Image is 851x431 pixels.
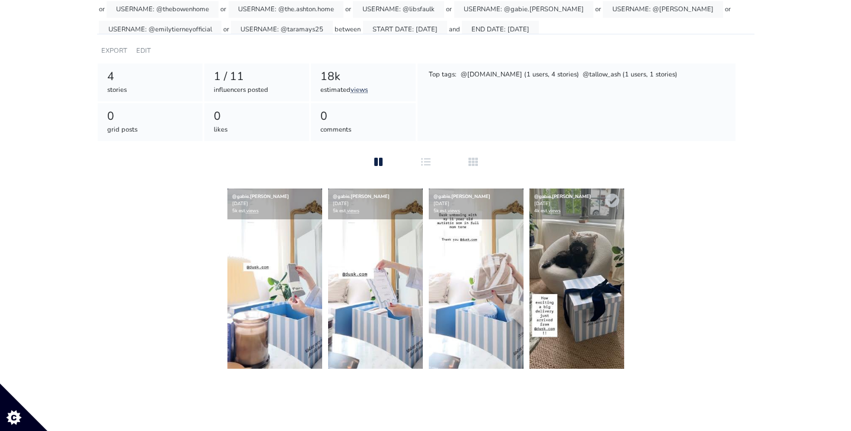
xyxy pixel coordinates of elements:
a: views [351,85,368,94]
div: 1 / 11 [214,68,300,85]
a: EDIT [136,46,151,55]
div: Top tags: [428,69,458,81]
a: views [548,207,561,214]
div: [DATE] 5k est. [429,189,524,219]
div: USERNAME: @[PERSON_NAME] [603,1,723,18]
div: stories [107,85,193,95]
div: or [99,1,105,18]
div: [DATE] 4k est. [529,189,624,219]
div: 18k [320,68,406,85]
div: @[DOMAIN_NAME] (1 users, 4 stories) [460,69,580,81]
div: or [446,1,452,18]
div: or [725,1,731,18]
div: between [335,21,361,38]
a: @gabie.[PERSON_NAME] [534,193,591,200]
div: USERNAME: @thebowenhome [107,1,219,18]
div: USERNAME: @taramays25 [231,21,333,38]
div: influencers posted [214,85,300,95]
div: [DATE] 5k est. [328,189,423,219]
div: estimated [320,85,406,95]
div: USERNAME: @the.ashton.home [229,1,343,18]
div: END DATE: [DATE] [462,21,539,38]
div: grid posts [107,125,193,135]
a: @gabie.[PERSON_NAME] [333,193,390,200]
a: views [347,207,359,214]
div: 4 [107,68,193,85]
div: [DATE] 5k est. [227,189,322,219]
a: @gabie.[PERSON_NAME] [433,193,490,200]
div: USERNAME: @libsfaulk [353,1,444,18]
div: @tallow_ash (1 users, 1 stories) [582,69,678,81]
div: comments [320,125,406,135]
div: and [449,21,460,38]
div: USERNAME: @emilytierneyofficial [99,21,221,38]
a: EXPORT [101,46,127,55]
div: USERNAME: @gabie.[PERSON_NAME] [454,1,593,18]
div: 0 [107,108,193,125]
a: views [448,207,460,214]
div: likes [214,125,300,135]
div: or [595,1,601,18]
a: views [246,207,259,214]
a: @gabie.[PERSON_NAME] [232,193,289,200]
div: 0 [320,108,406,125]
div: 0 [214,108,300,125]
div: or [223,21,229,38]
div: or [345,1,351,18]
div: START DATE: [DATE] [363,21,447,38]
div: or [220,1,226,18]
